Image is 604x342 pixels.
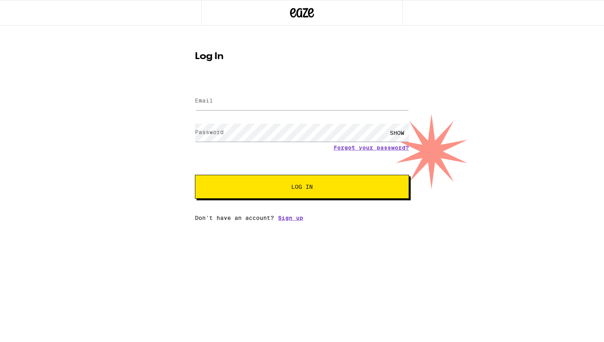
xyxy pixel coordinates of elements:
[195,129,224,135] label: Password
[195,52,409,61] h1: Log In
[291,184,313,190] span: Log In
[334,144,409,151] a: Forgot your password?
[195,97,213,104] label: Email
[195,92,409,110] input: Email
[278,215,303,221] a: Sign up
[385,124,409,142] div: SHOW
[195,215,409,221] div: Don't have an account?
[195,175,409,199] button: Log In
